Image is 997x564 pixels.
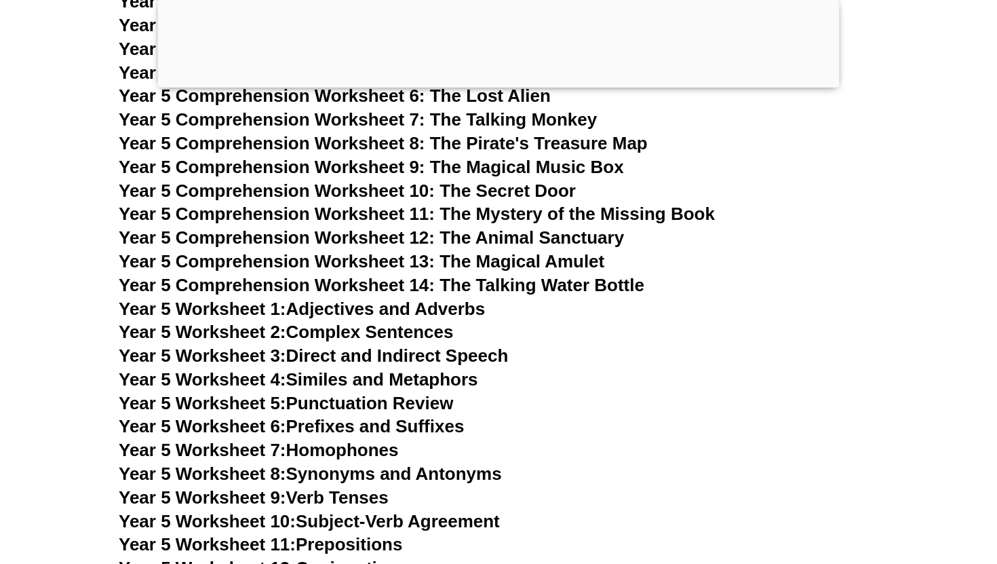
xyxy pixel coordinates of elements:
[119,86,551,106] a: Year 5 Comprehension Worksheet 6: The Lost Alien
[119,393,286,413] span: Year 5 Worksheet 5:
[119,275,644,295] a: Year 5 Comprehension Worksheet 14: The Talking Water Bottle
[119,322,286,342] span: Year 5 Worksheet 2:
[119,157,624,177] a: Year 5 Comprehension Worksheet 9: The Magical Music Box
[119,440,399,460] a: Year 5 Worksheet 7:Homophones
[119,109,597,130] a: Year 5 Comprehension Worksheet 7: The Talking Monkey
[119,511,296,531] span: Year 5 Worksheet 10:
[119,464,286,484] span: Year 5 Worksheet 8:
[119,322,453,342] a: Year 5 Worksheet 2:Complex Sentences
[119,487,389,508] a: Year 5 Worksheet 9:Verb Tenses
[119,227,624,248] a: Year 5 Comprehension Worksheet 12: The Animal Sanctuary
[119,416,464,436] a: Year 5 Worksheet 6:Prefixes and Suffixes
[119,393,453,413] a: Year 5 Worksheet 5:Punctuation Review
[764,411,997,564] iframe: Chat Widget
[119,299,286,319] span: Year 5 Worksheet 1:
[119,15,581,35] a: Year 5 Comprehension Worksheet 3: The Time Capsule
[119,416,286,436] span: Year 5 Worksheet 6:
[119,369,478,390] a: Year 5 Worksheet 4:Similes and Metaphors
[119,534,402,554] a: Year 5 Worksheet 11:Prepositions
[119,133,648,153] a: Year 5 Comprehension Worksheet 8: The Pirate's Treasure Map
[119,181,576,201] a: Year 5 Comprehension Worksheet 10: The Secret Door
[119,369,286,390] span: Year 5 Worksheet 4:
[119,62,587,83] a: Year 5 Comprehension Worksheet 5: The Robots Dream
[119,487,286,508] span: Year 5 Worksheet 9:
[119,464,502,484] a: Year 5 Worksheet 8:Synonyms and Antonyms
[119,204,715,224] a: Year 5 Comprehension Worksheet 11: The Mystery of the Missing Book
[119,345,508,366] a: Year 5 Worksheet 3:Direct and Indirect Speech
[119,440,286,460] span: Year 5 Worksheet 7:
[119,511,500,531] a: Year 5 Worksheet 10:Subject-Verb Agreement
[119,39,749,59] a: Year 5 Comprehension Worksheet 4: The Journey to [GEOGRAPHIC_DATA]
[119,534,296,554] span: Year 5 Worksheet 11:
[119,299,485,319] a: Year 5 Worksheet 1:Adjectives and Adverbs
[119,251,604,271] a: Year 5 Comprehension Worksheet 13: The Magical Amulet
[119,345,286,366] span: Year 5 Worksheet 3:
